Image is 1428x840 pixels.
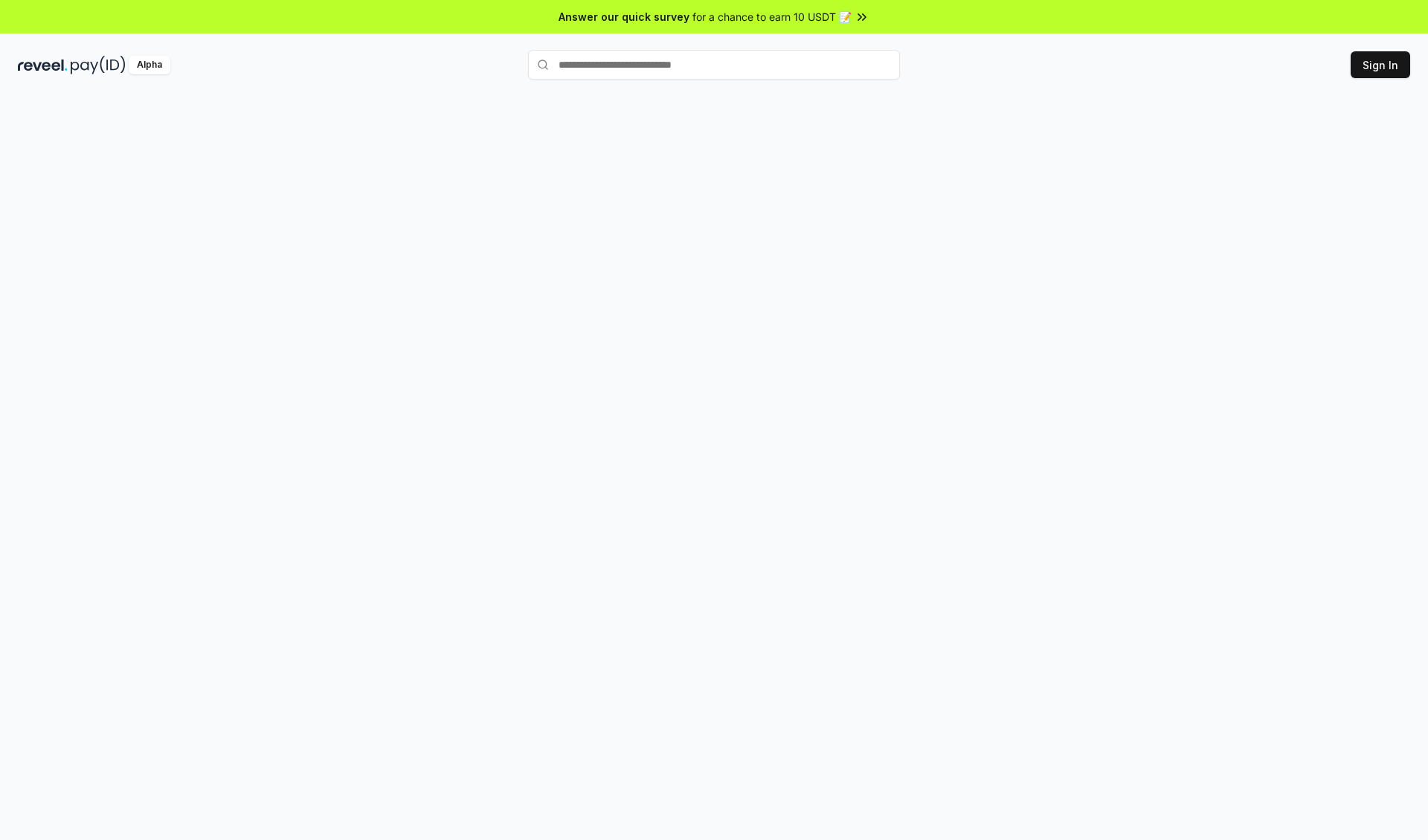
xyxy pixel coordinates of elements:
span: Answer our quick survey [559,9,689,25]
img: reveel_dark [18,56,68,74]
span: for a chance to earn 10 USDT 📝 [692,9,852,25]
button: Sign In [1351,51,1410,78]
img: pay_id [71,56,126,74]
div: Alpha [129,56,170,74]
